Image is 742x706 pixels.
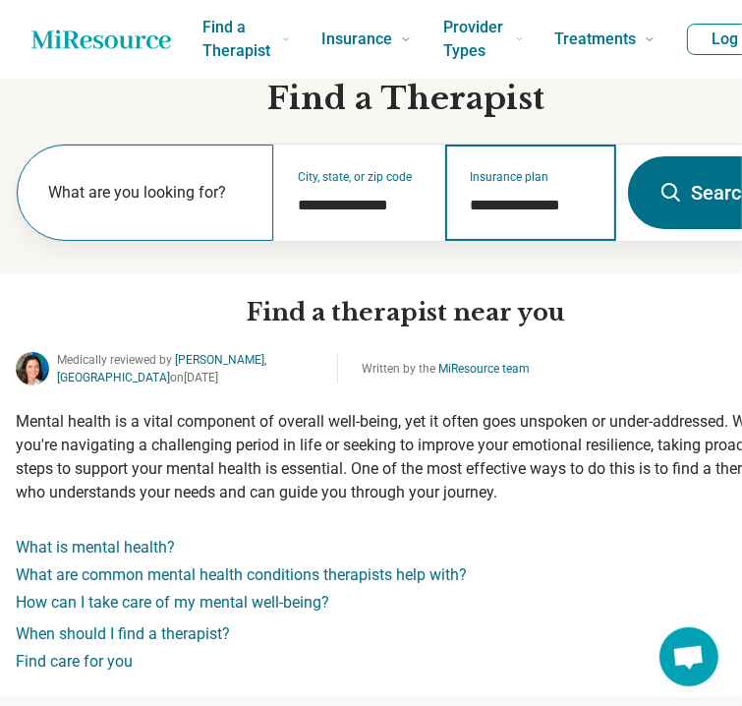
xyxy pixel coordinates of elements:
[16,565,467,584] a: What are common mental health conditions therapists help with?
[16,652,133,671] a: Find care for you
[16,538,175,557] a: What is mental health?
[202,14,274,65] span: Find a Therapist
[31,20,171,59] a: Home page
[438,362,530,376] a: MiResource team
[362,360,530,378] span: Written by the
[554,26,636,53] span: Treatments
[16,624,230,643] a: When should I find a therapist?
[659,627,718,686] div: Open chat
[16,593,329,612] a: How can I take care of my mental well-being?
[321,26,392,53] span: Insurance
[57,353,266,384] a: [PERSON_NAME], [GEOGRAPHIC_DATA]
[170,371,218,384] span: on [DATE]
[443,14,508,65] span: Provider Types
[57,351,317,386] span: Medically reviewed by
[48,181,250,205] label: What are you looking for?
